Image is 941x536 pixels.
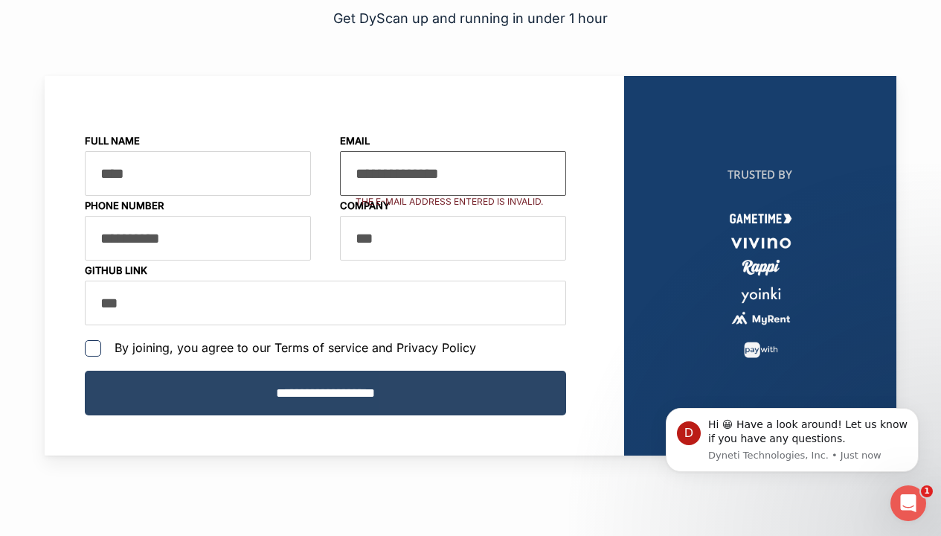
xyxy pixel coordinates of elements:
h2: TRUSTED BY [624,166,896,183]
span: 1 [921,485,933,497]
p: Get DyScan up and running in under 1 hour [45,8,896,28]
iframe: Intercom live chat [890,485,926,521]
p: Company [340,196,566,261]
p: Full Name [85,131,311,196]
span: The e-mail address entered is invalid. [351,190,566,213]
p: Github Link [85,261,566,325]
p: Phone Number [85,196,311,261]
span: By joining, you agree to our Terms of service and Privacy Policy [115,340,476,356]
iframe: Intercom notifications message [643,386,941,496]
p: Email [340,131,566,196]
form: Contact form [85,131,566,415]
